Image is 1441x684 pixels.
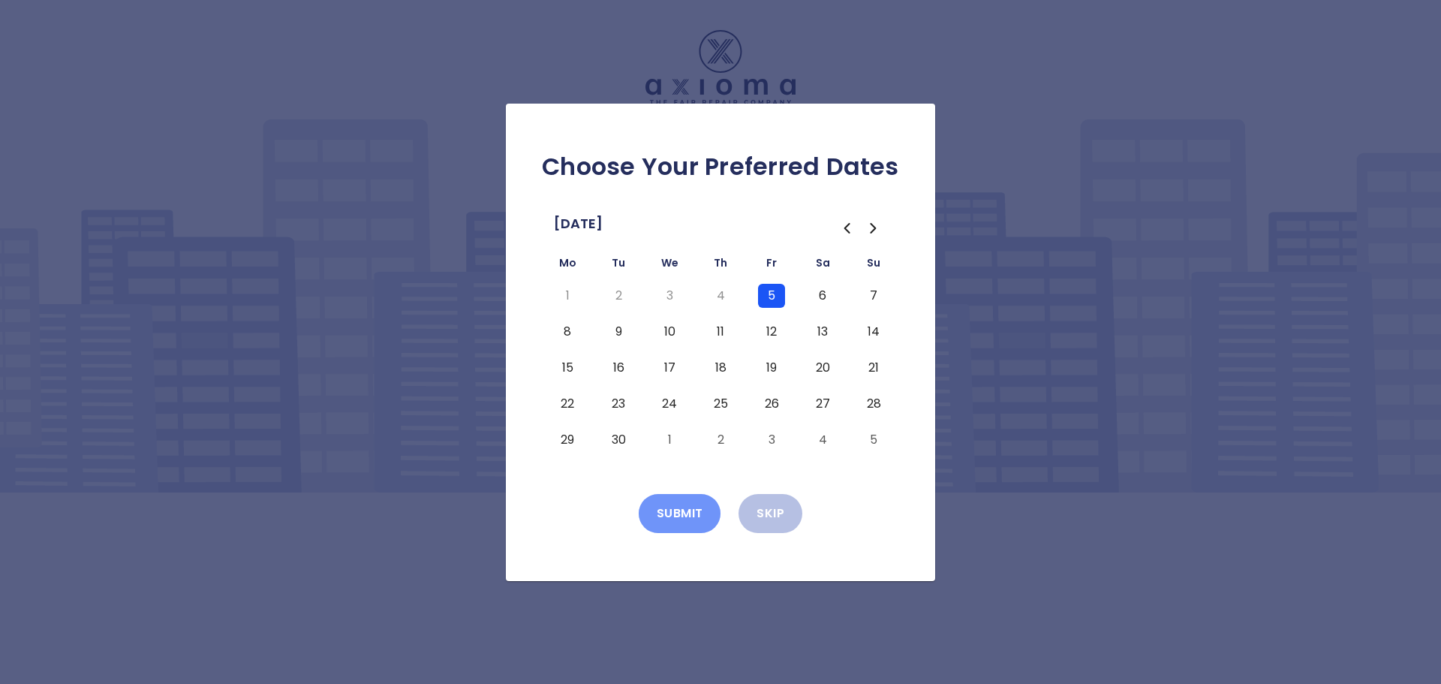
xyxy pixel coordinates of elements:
[860,320,887,344] button: Sunday, September 14th, 2025
[593,254,644,278] th: Tuesday
[605,428,632,452] button: Tuesday, September 30th, 2025
[797,254,848,278] th: Saturday
[605,320,632,344] button: Tuesday, September 9th, 2025
[554,392,581,416] button: Monday, September 22nd, 2025
[860,428,887,452] button: Sunday, October 5th, 2025
[707,284,734,308] button: Thursday, September 4th, 2025
[758,284,785,308] button: Friday, September 5th, 2025, selected
[707,428,734,452] button: Thursday, October 2nd, 2025
[554,212,603,236] span: [DATE]
[605,392,632,416] button: Tuesday, September 23rd, 2025
[656,392,683,416] button: Wednesday, September 24th, 2025
[758,428,785,452] button: Friday, October 3rd, 2025
[758,392,785,416] button: Friday, September 26th, 2025
[656,320,683,344] button: Wednesday, September 10th, 2025
[530,152,911,182] h2: Choose Your Preferred Dates
[739,494,802,533] button: Skip
[809,284,836,308] button: Saturday, September 6th, 2025
[695,254,746,278] th: Thursday
[746,254,797,278] th: Friday
[860,356,887,380] button: Sunday, September 21st, 2025
[758,320,785,344] button: Friday, September 12th, 2025
[554,428,581,452] button: Monday, September 29th, 2025
[605,284,632,308] button: Tuesday, September 2nd, 2025
[809,356,836,380] button: Saturday, September 20th, 2025
[554,356,581,380] button: Monday, September 15th, 2025
[644,254,695,278] th: Wednesday
[809,320,836,344] button: Saturday, September 13th, 2025
[554,284,581,308] button: Monday, September 1st, 2025
[542,254,593,278] th: Monday
[833,215,860,242] button: Go to the Previous Month
[656,428,683,452] button: Wednesday, October 1st, 2025
[707,392,734,416] button: Thursday, September 25th, 2025
[542,254,899,458] table: September 2025
[639,494,721,533] button: Submit
[860,215,887,242] button: Go to the Next Month
[554,320,581,344] button: Monday, September 8th, 2025
[656,284,683,308] button: Wednesday, September 3rd, 2025
[848,254,899,278] th: Sunday
[656,356,683,380] button: Wednesday, September 17th, 2025
[758,356,785,380] button: Friday, September 19th, 2025
[809,392,836,416] button: Saturday, September 27th, 2025
[860,392,887,416] button: Sunday, September 28th, 2025
[860,284,887,308] button: Sunday, September 7th, 2025
[809,428,836,452] button: Saturday, October 4th, 2025
[707,356,734,380] button: Thursday, September 18th, 2025
[707,320,734,344] button: Thursday, September 11th, 2025
[605,356,632,380] button: Tuesday, September 16th, 2025
[645,30,796,104] img: Logo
